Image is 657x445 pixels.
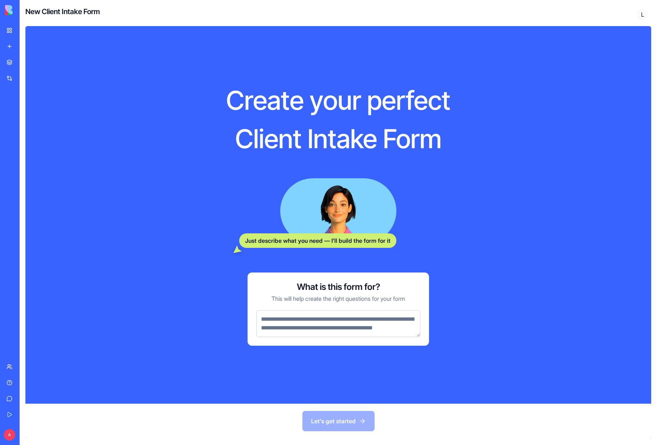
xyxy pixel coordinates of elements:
div: Just describe what you need — I’ll build the form for it [239,233,396,248]
h3: What is this form for? [297,281,380,293]
p: This will help create the right questions for your form [272,294,405,303]
span: L [637,9,648,20]
img: logo [5,5,50,15]
h4: New Client Intake Form [25,7,100,17]
h1: Client Intake Form [176,122,501,155]
h1: Create your perfect [176,84,501,117]
span: A [4,429,15,441]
